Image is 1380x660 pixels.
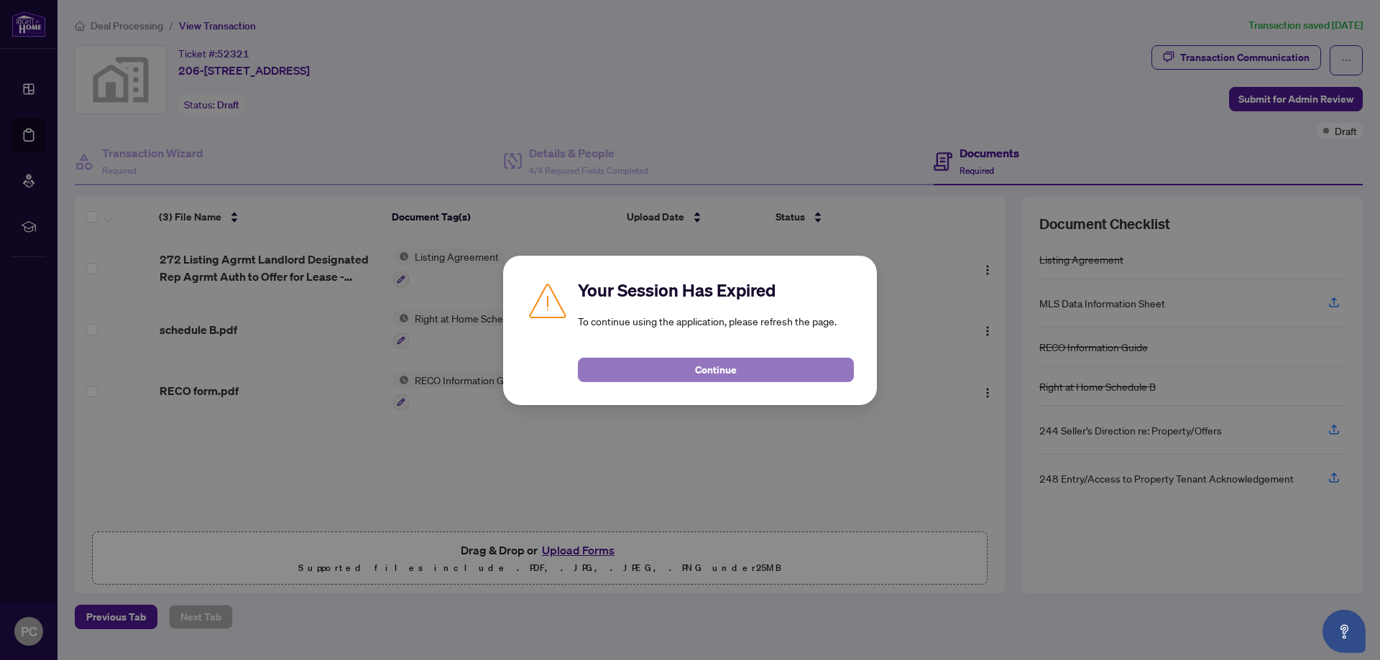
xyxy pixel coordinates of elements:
[526,279,569,322] img: Caution icon
[1322,610,1366,653] button: Open asap
[695,358,737,381] span: Continue
[578,279,854,382] div: To continue using the application, please refresh the page.
[578,358,854,382] button: Continue
[578,279,854,302] h2: Your Session Has Expired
